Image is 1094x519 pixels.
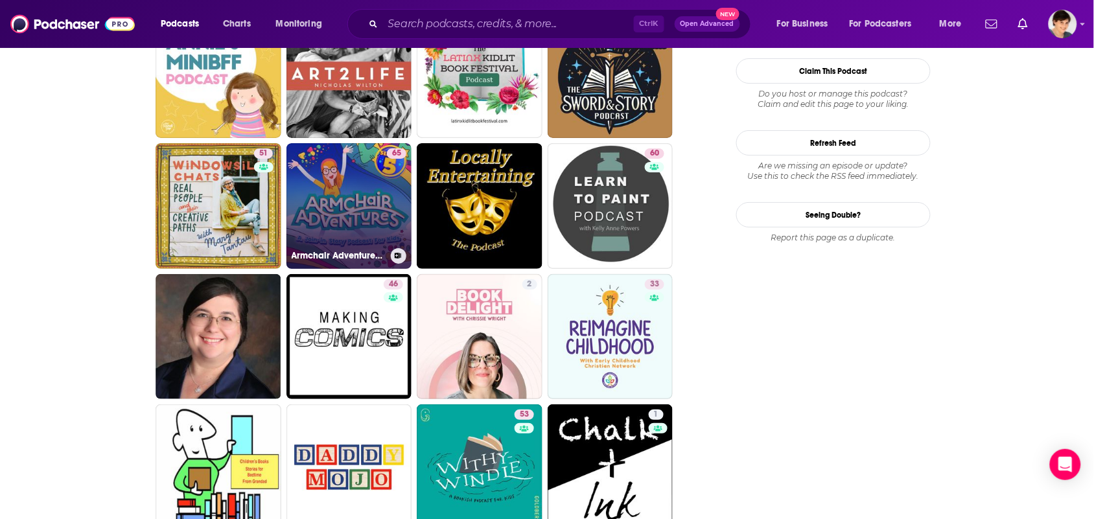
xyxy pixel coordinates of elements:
[736,233,931,243] div: Report this page as a duplicate.
[522,279,537,290] a: 2
[634,16,664,32] span: Ctrl K
[548,143,673,269] a: 60
[940,15,962,33] span: More
[777,15,828,33] span: For Business
[548,274,673,400] a: 33
[286,143,412,269] a: 65Armchair Adventures: A Join-In Story Podcast for Kids
[645,279,664,290] a: 33
[161,15,199,33] span: Podcasts
[156,13,281,139] a: 47
[768,14,844,34] button: open menu
[716,8,739,20] span: New
[384,279,403,290] a: 46
[681,21,734,27] span: Open Advanced
[276,15,322,33] span: Monitoring
[736,130,931,156] button: Refresh Feed
[515,409,534,420] a: 53
[389,278,398,291] span: 46
[259,147,268,160] span: 51
[215,14,259,34] a: Charts
[286,13,412,139] a: 59
[1050,449,1081,480] div: Open Intercom Messenger
[286,274,412,400] a: 46
[1049,10,1077,38] span: Logged in as bethwouldknow
[1049,10,1077,38] img: User Profile
[736,89,931,99] span: Do you host or manage this podcast?
[650,147,659,160] span: 60
[850,15,912,33] span: For Podcasters
[736,202,931,227] a: Seeing Double?
[1013,13,1033,35] a: Show notifications dropdown
[654,408,658,421] span: 1
[387,148,406,159] a: 65
[392,147,401,160] span: 65
[649,409,664,420] a: 1
[645,148,664,159] a: 60
[650,278,659,291] span: 33
[360,9,763,39] div: Search podcasts, credits, & more...
[417,274,542,400] a: 2
[675,16,740,32] button: Open AdvancedNew
[383,14,634,34] input: Search podcasts, credits, & more...
[223,15,251,33] span: Charts
[841,14,931,34] button: open menu
[10,12,135,36] img: Podchaser - Follow, Share and Rate Podcasts
[254,148,273,159] a: 51
[292,250,386,261] h3: Armchair Adventures: A Join-In Story Podcast for Kids
[736,89,931,110] div: Claim and edit this page to your liking.
[736,58,931,84] button: Claim This Podcast
[520,408,529,421] span: 53
[152,14,216,34] button: open menu
[528,278,532,291] span: 2
[267,14,339,34] button: open menu
[981,13,1003,35] a: Show notifications dropdown
[931,14,978,34] button: open menu
[1049,10,1077,38] button: Show profile menu
[548,13,673,139] a: 35
[156,143,281,269] a: 51
[736,161,931,181] div: Are we missing an episode or update? Use this to check the RSS feed immediately.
